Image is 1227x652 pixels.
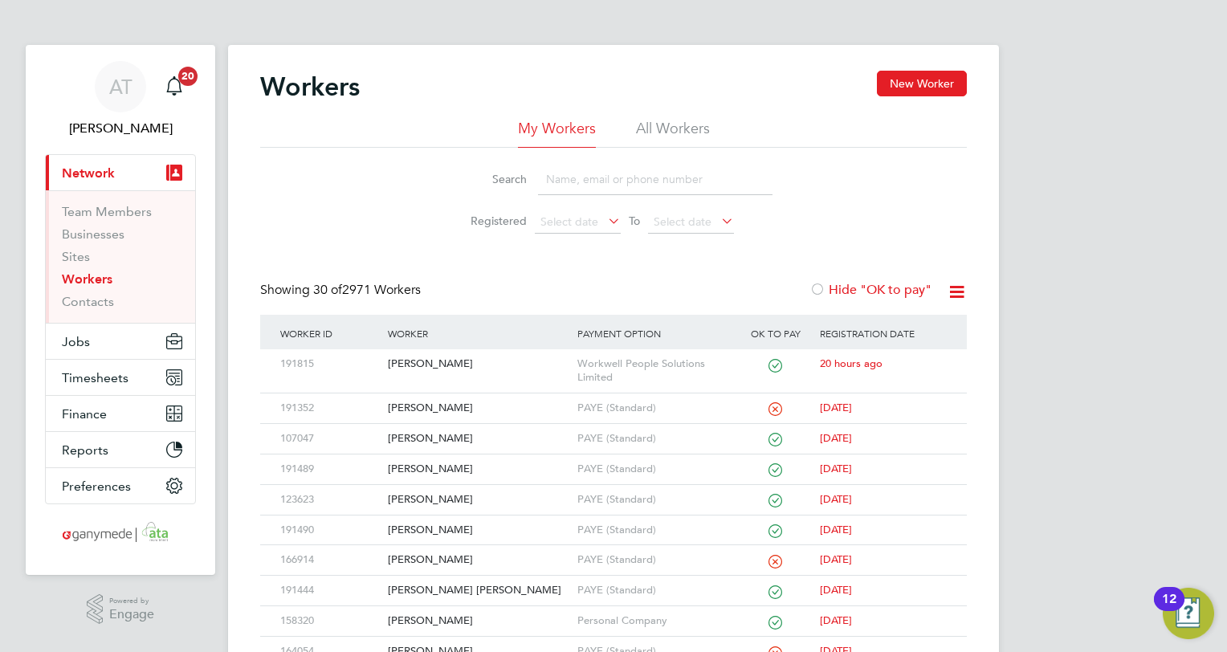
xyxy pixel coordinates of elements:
div: PAYE (Standard) [573,545,736,575]
div: [PERSON_NAME] [384,515,573,545]
a: 191444[PERSON_NAME] [PERSON_NAME]PAYE (Standard)[DATE] [276,575,951,589]
li: All Workers [636,119,710,148]
li: My Workers [518,119,596,148]
div: 191815 [276,349,384,379]
span: Angie Taylor [45,119,196,138]
a: Powered byEngage [87,594,155,625]
a: Contacts [62,294,114,309]
div: 191352 [276,393,384,423]
div: PAYE (Standard) [573,515,736,545]
button: Reports [46,432,195,467]
img: ganymedesolutions-logo-retina.png [58,520,184,546]
a: AT[PERSON_NAME] [45,61,196,138]
span: Select date [540,214,598,229]
div: Personal Company [573,606,736,636]
button: Timesheets [46,360,195,395]
div: 107047 [276,424,384,454]
span: To [624,210,645,231]
div: 166914 [276,545,384,575]
div: PAYE (Standard) [573,454,736,484]
a: 191815[PERSON_NAME]Workwell People Solutions Limited20 hours ago [276,348,951,362]
div: [PERSON_NAME] [384,545,573,575]
div: 191489 [276,454,384,484]
span: AT [109,76,132,97]
button: Finance [46,396,195,431]
div: PAYE (Standard) [573,576,736,605]
span: [DATE] [820,523,852,536]
span: 2971 Workers [313,282,421,298]
a: 191489[PERSON_NAME]PAYE (Standard)[DATE] [276,454,951,467]
span: Timesheets [62,370,128,385]
span: [DATE] [820,431,852,445]
a: 123623[PERSON_NAME]PAYE (Standard)[DATE] [276,484,951,498]
span: Reports [62,442,108,458]
span: Finance [62,406,107,422]
span: Select date [654,214,711,229]
div: [PERSON_NAME] [384,485,573,515]
div: Showing [260,282,424,299]
div: Worker [384,315,573,352]
div: 158320 [276,606,384,636]
div: PAYE (Standard) [573,485,736,515]
a: 158320[PERSON_NAME]Personal Company[DATE] [276,605,951,619]
a: 164054[PERSON_NAME]PAYE (Standard)[DATE] [276,636,951,650]
span: 20 [178,67,198,86]
span: Preferences [62,479,131,494]
span: [DATE] [820,401,852,414]
label: Search [455,172,527,186]
h2: Workers [260,71,360,103]
span: Network [62,165,115,181]
div: [PERSON_NAME] [PERSON_NAME] [384,576,573,605]
a: 20 [158,61,190,112]
div: OK to pay [735,315,816,352]
a: Sites [62,249,90,264]
span: Jobs [62,334,90,349]
div: [PERSON_NAME] [384,424,573,454]
div: PAYE (Standard) [573,424,736,454]
div: PAYE (Standard) [573,393,736,423]
span: [DATE] [820,462,852,475]
span: Engage [109,608,154,621]
label: Hide "OK to pay" [809,282,931,298]
span: [DATE] [820,583,852,597]
a: Go to home page [45,520,196,546]
span: [DATE] [820,613,852,627]
a: 191490[PERSON_NAME]PAYE (Standard)[DATE] [276,515,951,528]
div: 12 [1162,599,1176,620]
span: [DATE] [820,552,852,566]
button: Open Resource Center, 12 new notifications [1163,588,1214,639]
button: New Worker [877,71,967,96]
div: Network [46,190,195,323]
div: 191490 [276,515,384,545]
div: [PERSON_NAME] [384,606,573,636]
a: Businesses [62,226,124,242]
div: [PERSON_NAME] [384,349,573,379]
span: 30 of [313,282,342,298]
div: Registration Date [816,315,951,352]
nav: Main navigation [26,45,215,575]
span: [DATE] [820,492,852,506]
button: Jobs [46,324,195,359]
div: [PERSON_NAME] [384,393,573,423]
a: Team Members [62,204,152,219]
a: 191352[PERSON_NAME]PAYE (Standard)[DATE] [276,393,951,406]
a: 166914[PERSON_NAME]PAYE (Standard)[DATE] [276,544,951,558]
input: Name, email or phone number [538,164,772,195]
button: Preferences [46,468,195,503]
div: 123623 [276,485,384,515]
a: 107047[PERSON_NAME]PAYE (Standard)[DATE] [276,423,951,437]
a: Workers [62,271,112,287]
div: 191444 [276,576,384,605]
span: Powered by [109,594,154,608]
div: [PERSON_NAME] [384,454,573,484]
div: Workwell People Solutions Limited [573,349,736,393]
button: Network [46,155,195,190]
span: 20 hours ago [820,357,883,370]
div: Worker ID [276,315,384,352]
label: Registered [455,214,527,228]
div: Payment Option [573,315,736,352]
